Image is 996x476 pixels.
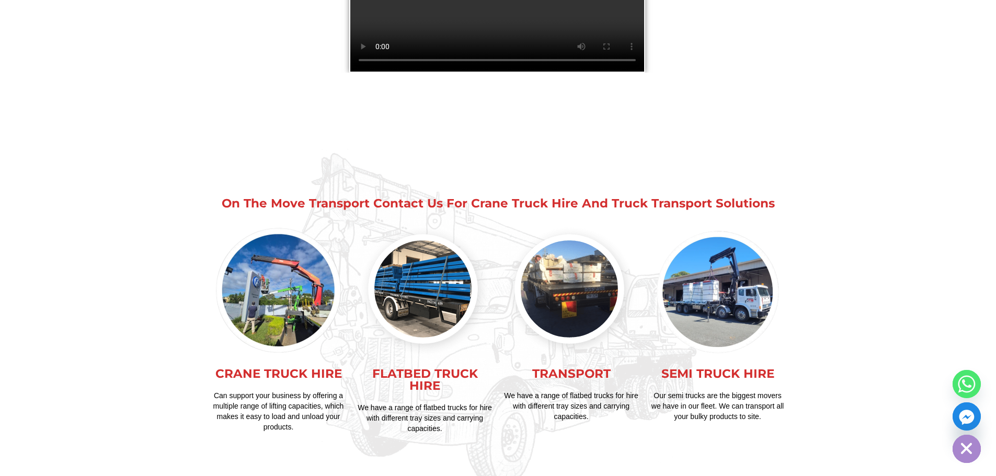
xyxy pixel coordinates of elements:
img: Screenshot_1-removebg-preview [212,225,345,357]
a: FLATBED TRUCK HIRE [372,366,478,393]
div: Can support your business by offering a multiple range of lifting capacities, which makes it easy... [211,390,347,432]
h2: On The Move Transport Contact Us For Crane Truck Hire And Truck Transport Solutions [205,198,791,210]
img: Important Things to Do Before Hiring a Crane Truck and Their Benefits [359,225,491,357]
a: TRANSPORT [532,366,611,381]
a: Facebook_Messenger [953,402,981,431]
img: Truck Hire [505,225,637,357]
a: Whatsapp [953,370,981,398]
a: SEMI TRUCK HIRE [661,366,774,381]
a: CRANE TRUCK HIRE [215,366,342,381]
div: Our semi trucks are the biggest movers we have in our fleet. We can transport all your bulky prod... [650,390,786,422]
div: We have a range of flatbed trucks for hire with different tray sizes and carrying capacities. [357,402,493,434]
div: We have a range of flatbed trucks for hire with different tray sizes and carrying capacities. [503,390,639,422]
img: Screenshot_2 [651,225,784,357]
